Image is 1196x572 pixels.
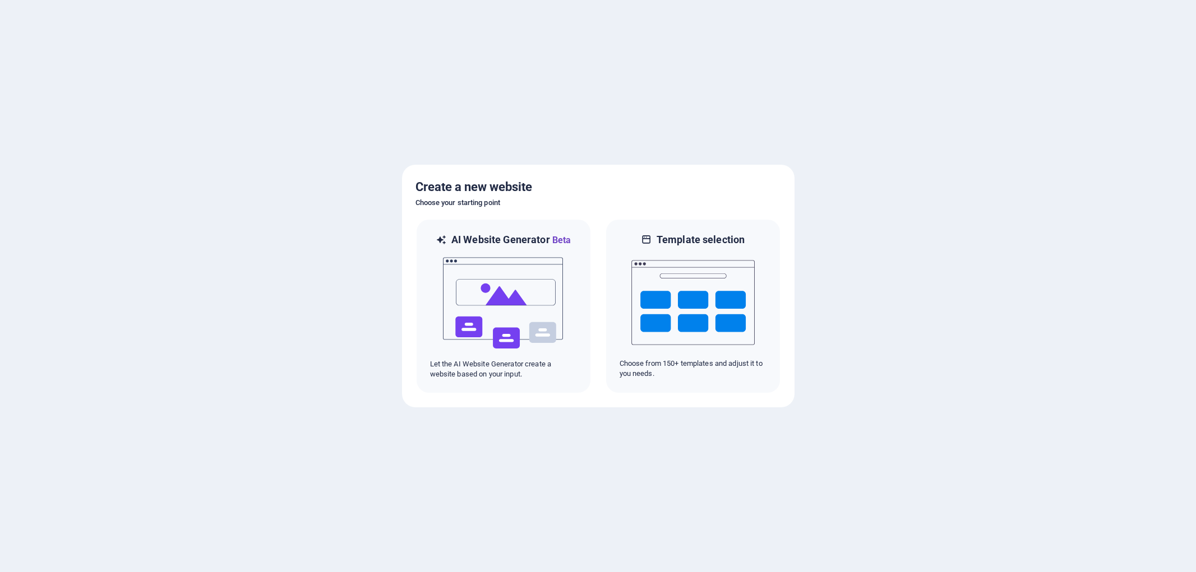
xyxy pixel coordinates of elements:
div: AI Website GeneratorBetaaiLet the AI Website Generator create a website based on your input. [415,218,592,394]
h6: AI Website Generator [451,233,571,247]
h6: Choose your starting point [415,196,781,210]
h6: Template selection [657,233,745,247]
img: ai [442,247,565,359]
p: Choose from 150+ templates and adjust it to you needs. [620,359,766,379]
h5: Create a new website [415,178,781,196]
span: Beta [550,235,571,245]
p: Let the AI Website Generator create a website based on your input. [430,359,577,379]
div: Template selectionChoose from 150+ templates and adjust it to you needs. [605,218,781,394]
